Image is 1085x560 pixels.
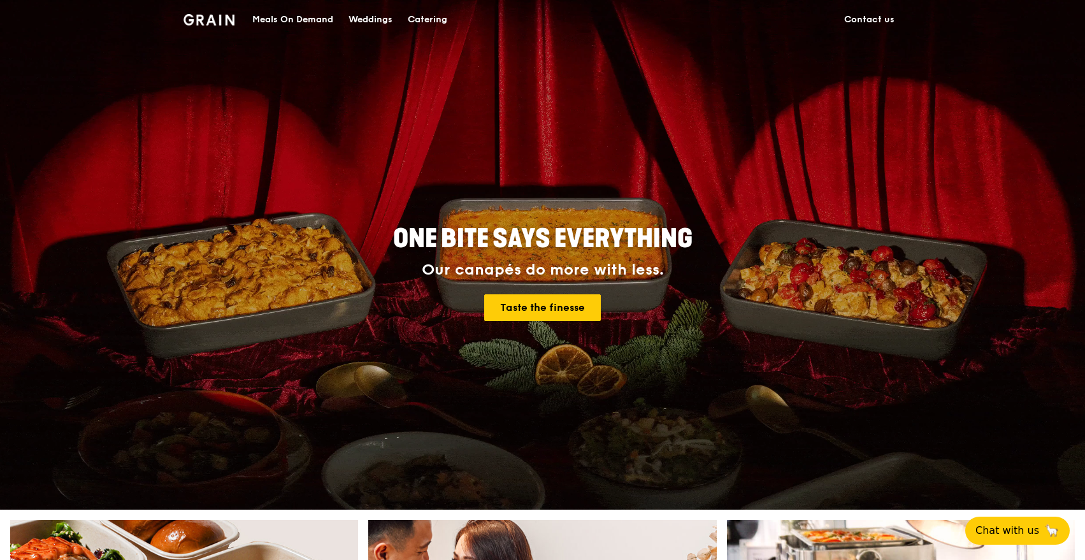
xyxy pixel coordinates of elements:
[484,294,601,321] a: Taste the finesse
[965,517,1070,545] button: Chat with us🦙
[183,14,235,25] img: Grain
[348,1,392,39] div: Weddings
[975,523,1039,538] span: Chat with us
[313,261,772,279] div: Our canapés do more with less.
[408,1,447,39] div: Catering
[252,1,333,39] div: Meals On Demand
[393,224,693,254] span: ONE BITE SAYS EVERYTHING
[400,1,455,39] a: Catering
[1044,523,1060,538] span: 🦙
[837,1,902,39] a: Contact us
[341,1,400,39] a: Weddings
